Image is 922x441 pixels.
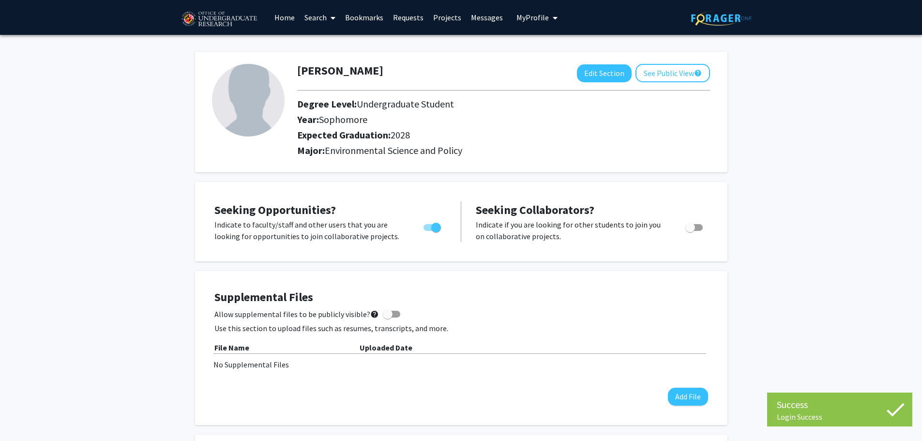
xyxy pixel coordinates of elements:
[214,308,379,320] span: Allow supplemental files to be publicly visible?
[694,67,702,79] mat-icon: help
[213,359,709,370] div: No Supplemental Files
[297,64,383,78] h1: [PERSON_NAME]
[388,0,428,34] a: Requests
[214,219,405,242] p: Indicate to faculty/staff and other users that you are looking for opportunities to join collabor...
[270,0,300,34] a: Home
[214,322,708,334] p: Use this section to upload files such as resumes, transcripts, and more.
[357,98,454,110] span: Undergraduate Student
[214,202,336,217] span: Seeking Opportunities?
[391,129,410,141] span: 2028
[516,13,549,22] span: My Profile
[297,98,666,110] h2: Degree Level:
[777,397,903,412] div: Success
[681,219,708,233] div: Toggle
[420,219,446,233] div: Toggle
[214,343,249,352] b: File Name
[212,64,285,137] img: Profile Picture
[370,308,379,320] mat-icon: help
[325,144,462,156] span: Environmental Science and Policy
[476,202,594,217] span: Seeking Collaborators?
[297,114,666,125] h2: Year:
[428,0,466,34] a: Projects
[777,412,903,422] div: Login Success
[577,64,632,82] button: Edit Section
[297,145,710,156] h2: Major:
[476,219,667,242] p: Indicate if you are looking for other students to join you on collaborative projects.
[668,388,708,406] button: Add File
[300,0,340,34] a: Search
[214,290,708,304] h4: Supplemental Files
[360,343,412,352] b: Uploaded Date
[635,64,710,82] button: See Public View
[297,129,666,141] h2: Expected Graduation:
[691,11,752,26] img: ForagerOne Logo
[319,113,367,125] span: Sophomore
[178,7,260,31] img: University of Maryland Logo
[466,0,508,34] a: Messages
[340,0,388,34] a: Bookmarks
